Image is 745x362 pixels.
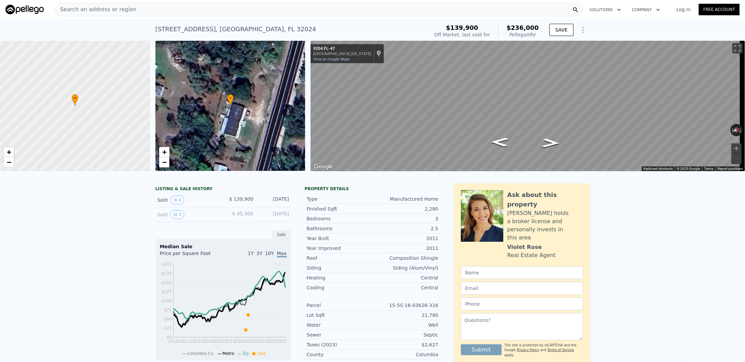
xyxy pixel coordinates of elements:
[534,136,567,150] path: Go North, FL-47
[373,331,439,338] div: Septic
[373,274,439,281] div: Central
[307,284,373,291] div: Cooling
[233,339,243,344] tspan: 2019
[517,348,539,352] a: Privacy Policy
[166,335,171,340] tspan: $0
[307,255,373,261] div: Roof
[718,167,743,170] a: Report a problem
[373,312,439,319] div: 21,780
[373,302,439,309] div: 15-5S-16-03626-316
[731,154,742,164] button: Zoom out
[307,341,373,348] div: Taxes (2023)
[461,344,502,355] button: Submit
[677,167,700,170] span: © 2025 Google
[164,308,172,312] tspan: $75
[373,341,439,348] div: $2,627
[170,196,185,204] button: View historical data
[312,162,335,171] img: Google
[307,331,373,338] div: Sewer
[164,317,172,322] tspan: $50
[164,326,172,331] tspan: $25
[504,343,583,358] div: This site is protected by reCAPTCHA and the Google and apply.
[307,245,373,252] div: Year Improved
[311,41,745,171] div: Street View
[668,6,699,13] a: Log In
[272,230,291,239] div: Sale
[373,255,439,261] div: Composition Shingle
[576,23,590,37] button: Show Options
[312,162,335,171] a: Open this area in Google Maps (opens a new window)
[227,94,234,106] div: •
[376,50,381,57] a: Show location on map
[229,196,253,202] span: $ 139,900
[157,196,218,204] div: Sold
[373,225,439,232] div: 2.5
[373,265,439,271] div: Siding (Alum/Vinyl)
[155,24,316,34] div: [STREET_ADDRESS] , [GEOGRAPHIC_DATA] , FL 32024
[699,4,740,15] a: Free Account
[5,5,44,14] img: Pellego
[550,24,573,36] button: SAVE
[201,339,211,344] tspan: 2014
[223,351,234,356] span: Metro
[704,167,713,170] a: Terms (opens in new tab)
[461,266,583,279] input: Name
[161,262,172,267] tspan: $201
[248,251,254,256] span: 1Y
[507,190,583,209] div: Ask about this property
[507,209,583,242] div: [PERSON_NAME] holds a broker license and personally invests in this area
[307,312,373,319] div: Lot Sqft
[244,339,254,344] tspan: 2020
[160,250,223,261] div: Price per Square Foot
[307,196,373,202] div: Type
[211,339,222,344] tspan: 2016
[307,215,373,222] div: Bedrooms
[162,158,166,166] span: −
[168,339,179,344] tspan: 2010
[730,124,734,136] button: Rotate counterclockwise
[265,339,276,344] tspan: 2023
[307,322,373,328] div: Water
[155,186,291,193] div: LISTING & SALE HISTORY
[483,135,516,149] path: Go South, FL-47
[307,265,373,271] div: Siding
[446,24,478,31] span: $139,900
[259,196,289,204] div: [DATE]
[4,157,14,167] a: Zoom out
[72,95,78,101] span: •
[307,274,373,281] div: Heating
[313,46,371,52] div: 9204 FL-47
[277,251,287,257] span: Max
[232,211,253,216] span: $ 45,300
[190,339,200,344] tspan: 2013
[373,196,439,202] div: Manufactured Home
[161,280,172,285] tspan: $150
[159,157,169,167] a: Zoom out
[313,52,371,56] div: [GEOGRAPHIC_DATA], [US_STATE]
[507,24,539,31] span: $236,000
[307,235,373,242] div: Year Built
[731,143,742,153] button: Zoom in
[4,147,14,157] a: Zoom in
[276,339,286,344] tspan: 2025
[159,147,169,157] a: Zoom in
[157,210,218,219] div: Sold
[257,351,266,356] span: Sale
[187,351,215,356] span: Columbia Co.
[507,31,539,38] div: Pellego ARV
[507,251,556,259] div: Real Estate Agent
[161,271,172,276] tspan: $175
[627,4,666,16] button: Company
[584,4,627,16] button: Solutions
[259,210,289,219] div: [DATE]
[179,339,189,344] tspan: 2011
[373,245,439,252] div: 2011
[547,348,574,352] a: Terms of Service
[373,235,439,242] div: 2011
[434,31,490,38] div: Off Market, last sold for
[161,298,172,303] tspan: $100
[313,57,350,61] a: View on Google Maps
[507,243,542,251] div: Violet Rose
[161,290,172,294] tspan: $125
[307,302,373,309] div: Parcel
